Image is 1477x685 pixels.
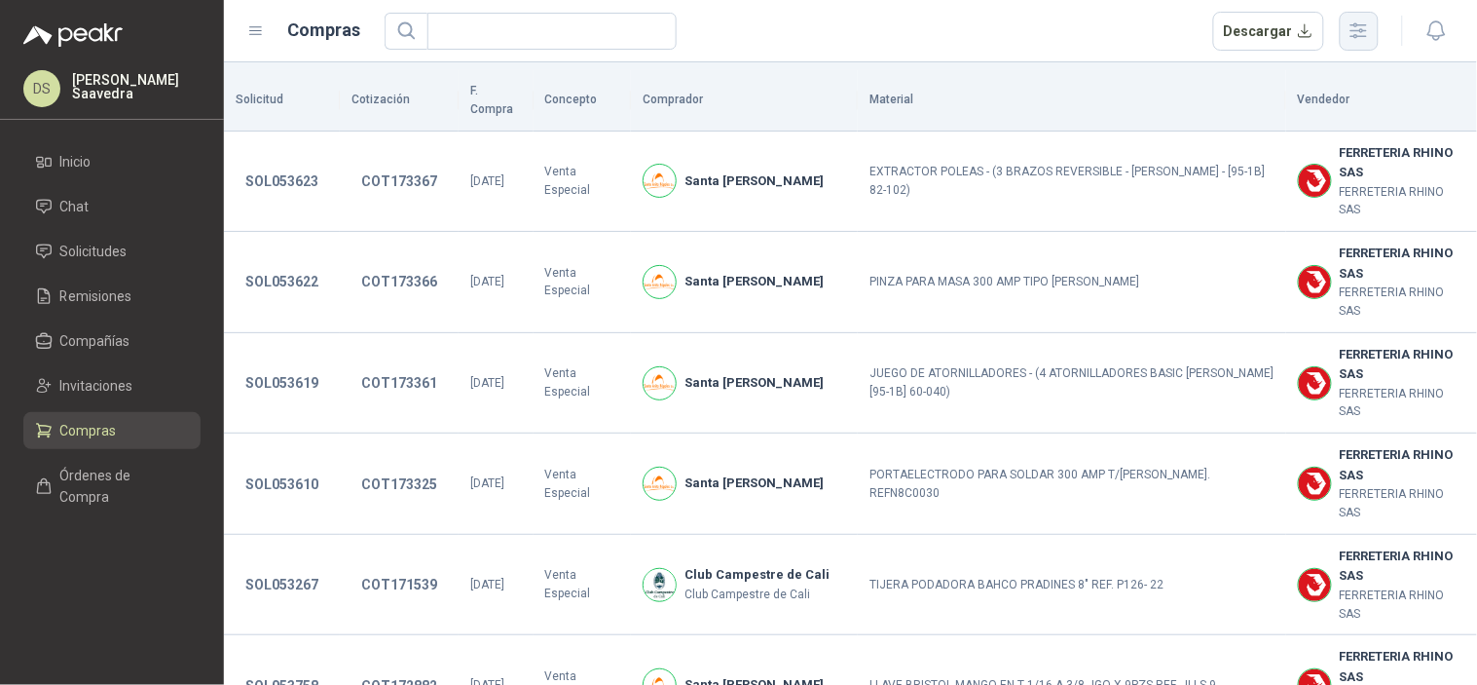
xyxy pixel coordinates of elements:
[351,567,447,602] button: COT171539
[351,264,447,299] button: COT173366
[60,285,132,307] span: Remisiones
[470,174,504,188] span: [DATE]
[534,333,632,435] td: Venta Especial
[858,434,1286,535] td: PORTAELECTRODO PARA SOLDAR 300 AMP T/[PERSON_NAME]. REFN8C0030
[1299,468,1331,500] img: Company Logo
[224,70,340,132] th: Solicitud
[534,232,632,333] td: Venta Especial
[644,165,676,197] img: Company Logo
[858,535,1286,636] td: TIJERA PODADORA BAHCO PRADINES 8" REF. P126- 22
[340,70,459,132] th: Cotización
[1299,266,1331,298] img: Company Logo
[23,188,201,225] a: Chat
[1340,345,1465,385] b: FERRETERIA RHINO SAS
[534,70,632,132] th: Concepto
[1299,165,1331,197] img: Company Logo
[644,569,676,601] img: Company Logo
[644,468,676,500] img: Company Logo
[684,474,824,493] b: Santa [PERSON_NAME]
[23,143,201,180] a: Inicio
[351,467,447,502] button: COT173325
[1299,569,1331,601] img: Company Logo
[534,434,632,535] td: Venta Especial
[351,164,447,199] button: COT173367
[470,578,504,591] span: [DATE]
[23,70,60,107] div: DS
[23,457,201,515] a: Órdenes de Compra
[60,241,128,262] span: Solicitudes
[60,151,92,172] span: Inicio
[1299,367,1331,400] img: Company Logo
[23,323,201,360] a: Compañías
[858,70,1286,132] th: Material
[60,465,182,508] span: Órdenes de Compra
[60,420,117,441] span: Compras
[684,565,830,585] b: Club Campestre de Cali
[684,171,824,191] b: Santa [PERSON_NAME]
[351,365,447,400] button: COT173361
[60,330,130,352] span: Compañías
[23,367,201,404] a: Invitaciones
[236,567,328,602] button: SOL053267
[236,164,328,199] button: SOL053623
[72,73,201,100] p: [PERSON_NAME] Saavedra
[23,233,201,270] a: Solicitudes
[1213,12,1325,51] button: Descargar
[288,17,361,44] h1: Compras
[1340,244,1465,284] b: FERRETERIA RHINO SAS
[684,586,830,604] p: Club Campestre de Cali
[1340,183,1465,220] p: FERRETERIA RHINO SAS
[236,365,328,400] button: SOL053619
[470,476,504,490] span: [DATE]
[60,375,133,397] span: Invitaciones
[684,272,824,291] b: Santa [PERSON_NAME]
[23,23,123,47] img: Logo peakr
[23,412,201,449] a: Compras
[470,376,504,390] span: [DATE]
[534,535,632,636] td: Venta Especial
[858,333,1286,435] td: JUEGO DE ATORNILLADORES - (4 ATORNILLADORES BASIC [PERSON_NAME] [95-1B] 60-040)
[631,70,858,132] th: Comprador
[1340,547,1465,587] b: FERRETERIA RHINO SAS
[236,467,328,502] button: SOL053610
[23,278,201,315] a: Remisiones
[644,367,676,400] img: Company Logo
[1340,385,1465,422] p: FERRETERIA RHINO SAS
[60,196,90,217] span: Chat
[459,70,534,132] th: F. Compra
[858,132,1286,233] td: EXTRACTOR POLEAS - (3 BRAZOS REVERSIBLE - [PERSON_NAME] - [95-1B] 82-102)
[1286,70,1477,132] th: Vendedor
[858,232,1286,333] td: PINZA PARA MASA 300 AMP TIPO [PERSON_NAME]
[684,373,824,393] b: Santa [PERSON_NAME]
[470,275,504,288] span: [DATE]
[1340,587,1465,624] p: FERRETERIA RHINO SAS
[1340,485,1465,522] p: FERRETERIA RHINO SAS
[534,132,632,233] td: Venta Especial
[236,264,328,299] button: SOL053622
[1340,143,1465,183] b: FERRETERIA RHINO SAS
[1340,284,1465,321] p: FERRETERIA RHINO SAS
[644,266,676,298] img: Company Logo
[1340,445,1465,485] b: FERRETERIA RHINO SAS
